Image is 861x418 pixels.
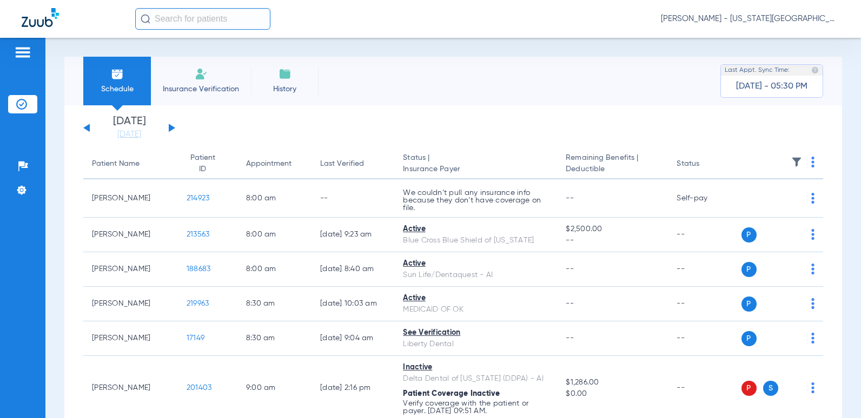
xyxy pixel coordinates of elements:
[668,179,741,218] td: Self-pay
[791,157,802,167] img: filter.svg
[83,179,178,218] td: [PERSON_NAME]
[403,258,548,269] div: Active
[83,287,178,321] td: [PERSON_NAME]
[22,8,59,27] img: Zuub Logo
[787,382,798,393] img: x.svg
[312,179,394,218] td: --
[403,269,548,281] div: Sun Life/Dentaquest - AI
[668,321,741,356] td: --
[394,149,557,179] th: Status |
[787,264,798,274] img: x.svg
[787,193,798,204] img: x.svg
[741,262,757,277] span: P
[237,179,312,218] td: 8:00 AM
[403,362,548,373] div: Inactive
[403,189,548,212] p: We couldn’t pull any insurance info because they don’t have coverage on file.
[566,377,659,388] span: $1,286.00
[14,46,31,59] img: hamburger-icon
[83,252,178,287] td: [PERSON_NAME]
[92,158,169,170] div: Patient Name
[811,66,819,74] img: last sync help info
[566,300,574,307] span: --
[725,65,790,76] span: Last Appt. Sync Time:
[741,381,757,396] span: P
[187,265,211,273] span: 188683
[566,224,659,235] span: $2,500.00
[811,229,814,240] img: group-dot-blue.svg
[312,218,394,252] td: [DATE] 9:23 AM
[237,321,312,356] td: 8:30 AM
[83,218,178,252] td: [PERSON_NAME]
[187,152,229,175] div: Patient ID
[403,293,548,304] div: Active
[566,194,574,202] span: --
[92,158,140,170] div: Patient Name
[320,158,386,170] div: Last Verified
[312,287,394,321] td: [DATE] 10:03 AM
[668,149,741,179] th: Status
[787,333,798,343] img: x.svg
[246,158,303,170] div: Appointment
[195,68,208,80] img: Manual Insurance Verification
[741,331,757,346] span: P
[811,157,814,167] img: group-dot-blue.svg
[187,152,219,175] div: Patient ID
[403,390,500,397] span: Patient Coverage Inactive
[111,68,124,80] img: Schedule
[668,218,741,252] td: --
[811,333,814,343] img: group-dot-blue.svg
[787,298,798,309] img: x.svg
[312,252,394,287] td: [DATE] 8:40 AM
[661,14,839,24] span: [PERSON_NAME] - [US_STATE][GEOGRAPHIC_DATA] Dental - [GEOGRAPHIC_DATA]
[141,14,150,24] img: Search Icon
[246,158,292,170] div: Appointment
[237,218,312,252] td: 8:00 AM
[403,235,548,246] div: Blue Cross Blue Shield of [US_STATE]
[97,116,162,140] li: [DATE]
[403,164,548,175] span: Insurance Payer
[187,334,204,342] span: 17149
[279,68,292,80] img: History
[320,158,364,170] div: Last Verified
[741,227,757,242] span: P
[97,129,162,140] a: [DATE]
[741,296,757,312] span: P
[811,298,814,309] img: group-dot-blue.svg
[312,321,394,356] td: [DATE] 9:04 AM
[566,265,574,273] span: --
[91,84,143,95] span: Schedule
[811,264,814,274] img: group-dot-blue.svg
[668,252,741,287] td: --
[135,8,270,30] input: Search for patients
[259,84,310,95] span: History
[403,373,548,385] div: Delta Dental of [US_STATE] (DDPA) - AI
[403,304,548,315] div: MEDICAID OF OK
[403,224,548,235] div: Active
[557,149,668,179] th: Remaining Benefits |
[763,381,778,396] span: S
[237,252,312,287] td: 8:00 AM
[807,366,861,418] iframe: Chat Widget
[159,84,243,95] span: Insurance Verification
[403,327,548,339] div: See Verification
[187,384,212,392] span: 201403
[187,194,210,202] span: 214923
[566,235,659,246] span: --
[811,193,814,204] img: group-dot-blue.svg
[187,300,209,307] span: 219963
[736,81,807,92] span: [DATE] - 05:30 PM
[83,321,178,356] td: [PERSON_NAME]
[566,334,574,342] span: --
[403,339,548,350] div: Liberty Dental
[187,231,210,238] span: 213563
[566,388,659,400] span: $0.00
[668,287,741,321] td: --
[403,400,548,415] p: Verify coverage with the patient or payer. [DATE] 09:51 AM.
[787,229,798,240] img: x.svg
[566,164,659,175] span: Deductible
[237,287,312,321] td: 8:30 AM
